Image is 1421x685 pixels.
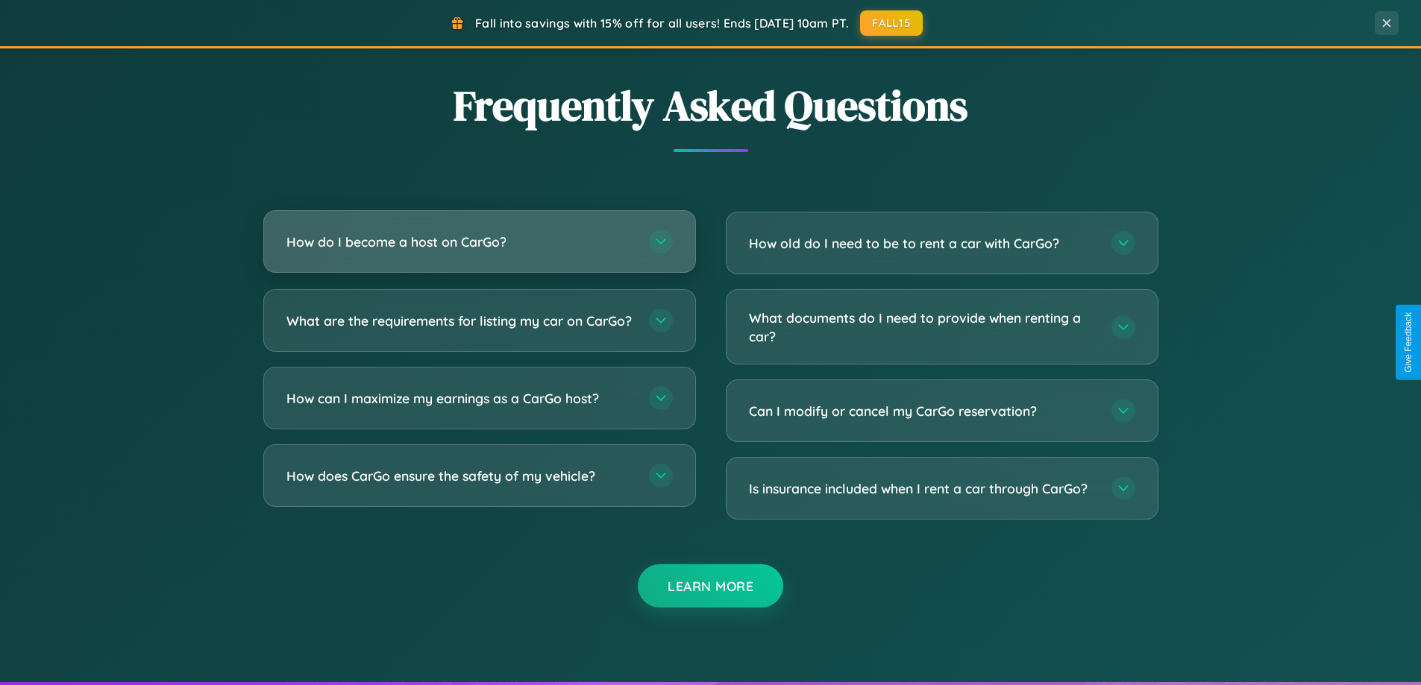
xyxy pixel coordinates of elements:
[638,564,783,607] button: Learn More
[263,77,1158,134] h2: Frequently Asked Questions
[860,10,923,36] button: FALL15
[749,234,1097,253] h3: How old do I need to be to rent a car with CarGo?
[749,309,1097,345] h3: What documents do I need to provide when renting a car?
[1403,312,1414,373] div: Give Feedback
[749,402,1097,420] h3: Can I modify or cancel my CarGo reservation?
[286,389,634,408] h3: How can I maximize my earnings as a CarGo host?
[475,16,849,31] span: Fall into savings with 15% off for all users! Ends [DATE] 10am PT.
[749,479,1097,498] h3: Is insurance included when I rent a car through CarGo?
[286,233,634,251] h3: How do I become a host on CarGo?
[286,467,634,485] h3: How does CarGo ensure the safety of my vehicle?
[286,312,634,330] h3: What are the requirements for listing my car on CarGo?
